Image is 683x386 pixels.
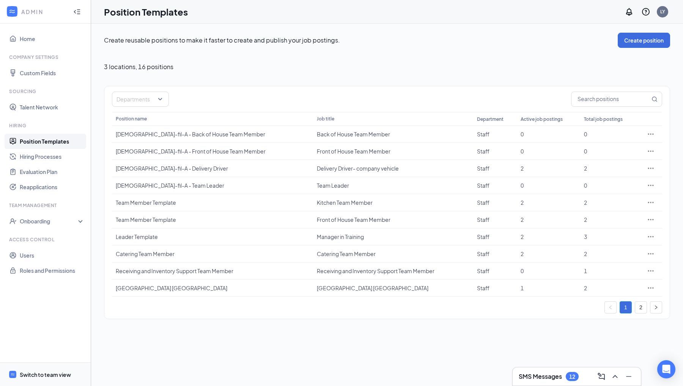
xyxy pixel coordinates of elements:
a: 1 [620,302,631,313]
svg: QuestionInfo [641,7,650,16]
div: Catering Team Member [116,250,309,258]
div: Team Leader [317,182,469,189]
span: right [654,305,658,310]
div: 0 [584,147,636,155]
div: Front of House Team Member [317,216,469,223]
div: 12 [569,373,575,380]
td: Staff [473,143,517,160]
div: 2 [521,233,576,240]
button: Create position [618,33,670,48]
svg: UserCheck [9,217,17,225]
div: 2 [584,250,636,258]
button: ChevronUp [609,370,621,383]
div: 2 [521,216,576,223]
svg: Collapse [73,8,81,16]
p: Create reusable positions to make it faster to create and publish your job postings. [104,36,618,44]
div: 2 [584,199,636,206]
a: Talent Network [20,100,85,115]
li: Next Page [650,301,662,313]
a: Users [20,248,85,263]
span: 3 locations , 16 positions [104,63,173,71]
svg: MagnifyingGlass [652,96,658,102]
a: Roles and Permissions [20,263,85,278]
a: Custom Fields [20,65,85,81]
div: Manager in Training [317,233,469,240]
div: 2 [521,165,576,172]
svg: ChevronUp [611,372,620,381]
th: Department [473,112,517,126]
button: Minimize [623,370,635,383]
input: Search positions [571,92,650,106]
td: Staff [473,280,517,297]
svg: Ellipses [647,267,655,275]
a: Evaluation Plan [20,164,85,179]
td: Staff [473,160,517,177]
td: Staff [473,228,517,245]
div: Switch to team view [20,371,71,378]
a: Position Templates [20,134,85,149]
svg: Ellipses [647,284,655,292]
svg: WorkstreamLogo [8,8,16,15]
div: Receiving and Inventory Support Team Member [317,267,469,275]
svg: Minimize [624,372,633,381]
div: 0 [521,130,576,138]
div: ADMIN [21,8,66,16]
button: right [650,301,662,313]
svg: ComposeMessage [597,372,606,381]
div: Team Member Template [116,216,309,223]
div: Front of House Team Member [317,147,469,155]
button: left [604,301,617,313]
div: 0 [521,267,576,275]
div: Receiving and Inventory Support Team Member [116,267,309,275]
div: 0 [584,130,636,138]
div: Back of House Team Member [317,130,469,138]
div: Sourcing [9,88,83,95]
span: Position name [116,116,147,122]
div: 0 [584,182,636,189]
div: LY [660,8,665,15]
div: Open Intercom Messenger [657,360,675,378]
div: 2 [521,199,576,206]
div: [GEOGRAPHIC_DATA] [GEOGRAPHIC_DATA] [116,284,309,292]
div: 2 [584,284,636,292]
div: Catering Team Member [317,250,469,258]
div: 2 [521,250,576,258]
th: Active job postings [517,112,580,126]
div: [GEOGRAPHIC_DATA] [GEOGRAPHIC_DATA] [317,284,469,292]
div: Delivery Driver- company vehicle [317,165,469,172]
div: [DEMOGRAPHIC_DATA]-fil-A - Delivery Driver [116,165,309,172]
div: Hiring [9,122,83,129]
div: [DEMOGRAPHIC_DATA]-fil-A - Back of House Team Member [116,130,309,138]
div: 0 [521,182,576,189]
td: Staff [473,194,517,211]
td: Staff [473,126,517,143]
svg: Ellipses [647,130,655,138]
div: 1 [584,267,636,275]
td: Staff [473,245,517,263]
span: Job title [317,116,334,122]
svg: Ellipses [647,199,655,206]
h1: Position Templates [104,5,188,18]
div: Leader Template [116,233,309,240]
a: 2 [635,302,647,313]
div: [DEMOGRAPHIC_DATA]-fil-A - Front of House Team Member [116,147,309,155]
svg: Ellipses [647,182,655,189]
svg: WorkstreamLogo [10,372,15,377]
svg: Ellipses [647,233,655,240]
div: [DEMOGRAPHIC_DATA]-fil-A - Team Leader [116,182,309,189]
svg: Ellipses [647,165,655,172]
th: Total job postings [580,112,639,126]
div: Access control [9,236,83,243]
div: 3 [584,233,636,240]
button: ComposeMessage [595,370,607,383]
span: left [608,305,613,310]
a: Home [20,31,85,46]
div: Team Member Template [116,199,309,206]
svg: Ellipses [647,147,655,155]
td: Staff [473,211,517,228]
div: 1 [521,284,576,292]
td: Staff [473,177,517,194]
svg: Ellipses [647,250,655,258]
